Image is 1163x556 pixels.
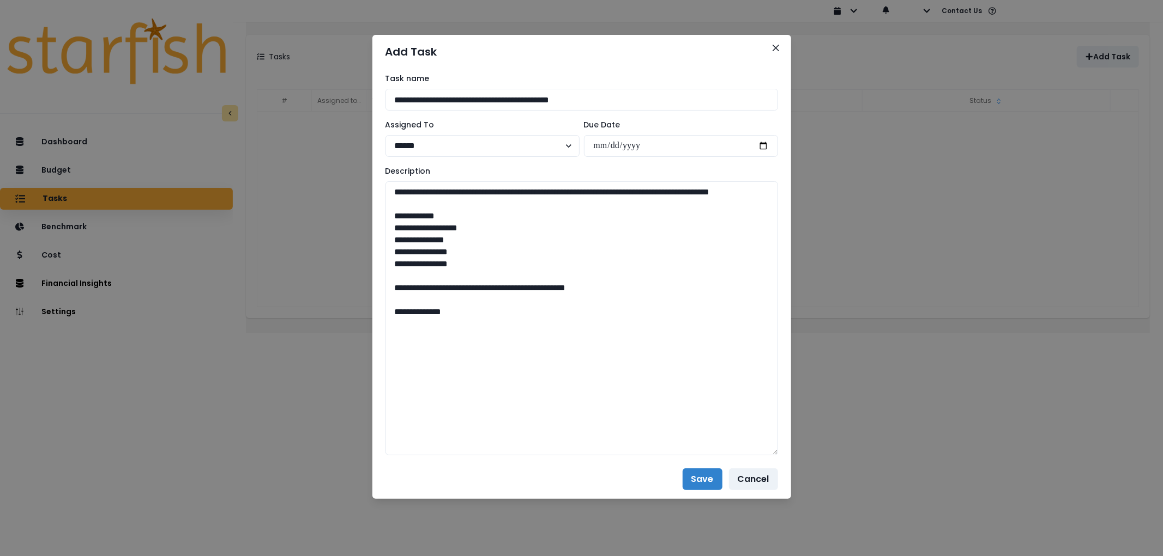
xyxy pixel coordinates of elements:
[729,468,778,490] button: Cancel
[372,35,791,69] header: Add Task
[385,119,573,131] label: Assigned To
[385,166,772,177] label: Description
[767,39,785,57] button: Close
[385,73,772,84] label: Task name
[683,468,722,490] button: Save
[584,119,772,131] label: Due Date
